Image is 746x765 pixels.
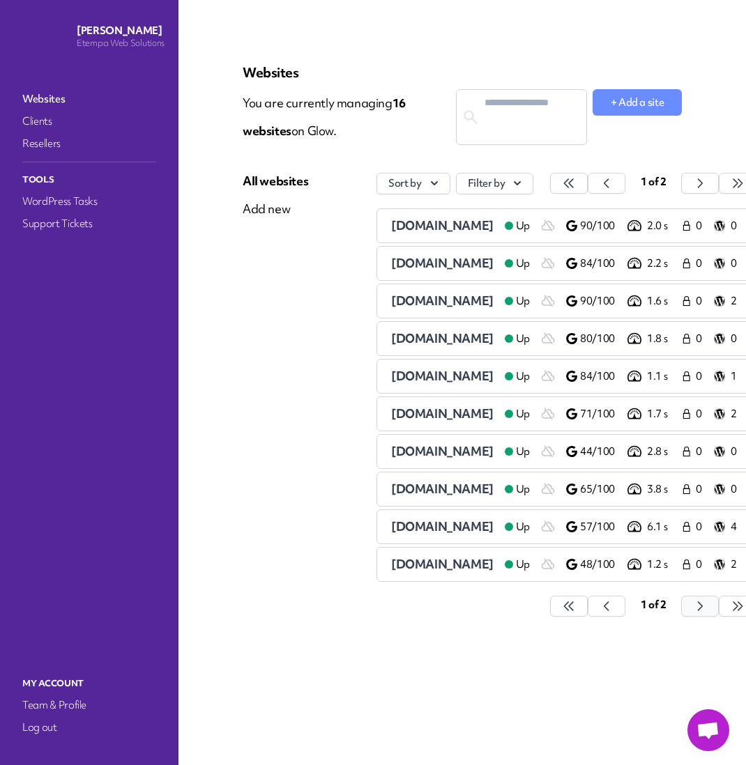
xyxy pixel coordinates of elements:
[243,89,456,145] p: You are currently managing on Glow.
[680,405,708,422] a: 0
[580,445,625,459] p: 44/100
[580,407,625,422] p: 71/100
[391,368,494,384] span: [DOMAIN_NAME]
[391,330,494,347] a: [DOMAIN_NAME]
[391,405,494,422] a: [DOMAIN_NAME]
[516,557,530,572] span: Up
[494,518,541,535] a: Up
[566,330,680,347] a: 80/100 1.8 s
[731,557,742,572] p: 2
[680,443,708,460] a: 0
[680,481,708,497] a: 0
[20,695,159,715] a: Team & Profile
[714,518,742,535] a: 4
[566,443,680,460] a: 44/100 2.8 s
[680,255,708,272] a: 0
[243,64,682,81] p: Websites
[391,518,494,535] a: [DOMAIN_NAME]
[20,192,159,211] a: WordPress Tasks
[580,256,625,271] p: 84/100
[243,201,308,217] div: Add new
[391,481,494,497] a: [DOMAIN_NAME]
[641,598,667,612] span: 1 of 2
[731,219,742,233] p: 0
[731,445,742,459] p: 0
[680,217,708,234] a: 0
[647,332,680,346] p: 1.8 s
[516,256,530,271] span: Up
[731,369,742,384] p: 1
[731,256,742,271] p: 0
[580,482,625,497] p: 65/100
[593,89,682,116] button: + Add a site
[566,255,680,272] a: 84/100 2.2 s
[696,256,706,271] span: 0
[696,520,706,534] span: 0
[516,332,530,346] span: Up
[647,219,680,233] p: 2.0 s
[286,123,291,139] span: s
[696,482,706,497] span: 0
[680,368,708,385] a: 0
[456,173,534,194] button: Filter by
[391,293,494,309] a: [DOMAIN_NAME]
[494,405,541,422] a: Up
[391,255,494,272] a: [DOMAIN_NAME]
[494,217,541,234] a: Up
[20,111,159,131] a: Clients
[516,369,530,384] span: Up
[77,38,165,49] p: Etempa Web Solutions
[647,256,680,271] p: 2.2 s
[391,217,494,234] a: [DOMAIN_NAME]
[714,368,742,385] a: 1
[647,369,680,384] p: 1.1 s
[566,481,680,497] a: 65/100 3.8 s
[243,173,308,190] div: All websites
[20,214,159,233] a: Support Tickets
[647,482,680,497] p: 3.8 s
[647,407,680,422] p: 1.7 s
[714,443,742,460] a: 0
[714,405,742,422] a: 2
[516,445,530,459] span: Up
[20,718,159,737] a: Log out
[731,332,742,346] p: 0
[566,217,680,234] a: 90/100 2.0 s
[566,368,680,385] a: 84/100 1.1 s
[714,217,742,234] a: 0
[391,330,494,346] span: [DOMAIN_NAME]
[680,293,708,309] a: 0
[696,445,706,459] span: 0
[516,520,530,534] span: Up
[647,520,680,534] p: 6.1 s
[580,219,625,233] p: 90/100
[566,405,680,422] a: 71/100 1.7 s
[714,556,742,573] a: 2
[580,369,625,384] p: 84/100
[566,556,680,573] a: 48/100 1.2 s
[494,255,541,272] a: Up
[696,332,706,346] span: 0
[391,443,494,460] a: [DOMAIN_NAME]
[731,520,742,534] p: 4
[714,255,742,272] a: 0
[714,330,742,347] a: 0
[494,330,541,347] a: Up
[391,368,494,385] a: [DOMAIN_NAME]
[731,482,742,497] p: 0
[20,89,159,109] a: Websites
[516,407,530,422] span: Up
[20,674,159,693] p: My Account
[20,171,159,189] p: Tools
[580,520,625,534] p: 57/100
[696,369,706,384] span: 0
[516,482,530,497] span: Up
[641,175,667,189] span: 1 of 2
[494,368,541,385] a: Up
